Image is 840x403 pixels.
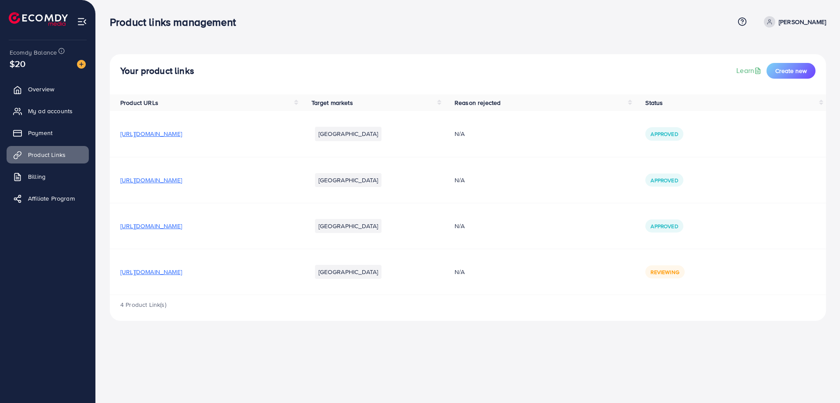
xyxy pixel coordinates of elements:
span: [URL][DOMAIN_NAME] [120,222,182,230]
a: My ad accounts [7,102,89,120]
span: Approved [651,130,678,138]
a: Product Links [7,146,89,163]
li: [GEOGRAPHIC_DATA] [315,127,382,141]
a: Affiliate Program [7,190,89,207]
img: logo [9,12,68,26]
a: Payment [7,124,89,142]
span: N/A [455,129,465,138]
button: Create new [766,63,815,79]
span: Reviewing [651,268,679,276]
a: [PERSON_NAME] [760,16,826,28]
span: N/A [455,176,465,184]
span: Billing [28,172,45,181]
li: [GEOGRAPHIC_DATA] [315,219,382,233]
h3: Product links management [110,16,243,28]
span: Product URLs [120,98,158,107]
span: Target markets [311,98,353,107]
span: Overview [28,85,54,94]
span: $20 [10,57,25,70]
a: Overview [7,80,89,98]
span: Approved [651,222,678,230]
span: N/A [455,268,465,276]
span: [URL][DOMAIN_NAME] [120,176,182,184]
a: Billing [7,168,89,185]
a: Learn [736,66,763,76]
span: Reason rejected [455,98,500,107]
li: [GEOGRAPHIC_DATA] [315,173,382,187]
span: Ecomdy Balance [10,48,57,57]
span: My ad accounts [28,107,73,115]
span: Approved [651,177,678,184]
span: [URL][DOMAIN_NAME] [120,268,182,276]
span: [URL][DOMAIN_NAME] [120,129,182,138]
p: [PERSON_NAME] [779,17,826,27]
span: N/A [455,222,465,230]
li: [GEOGRAPHIC_DATA] [315,265,382,279]
span: Create new [775,66,807,75]
span: Status [645,98,663,107]
span: Product Links [28,150,66,159]
span: 4 Product Link(s) [120,300,166,309]
span: Payment [28,129,52,137]
span: Affiliate Program [28,194,75,203]
h4: Your product links [120,66,194,76]
img: image [77,60,86,69]
img: menu [77,17,87,27]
